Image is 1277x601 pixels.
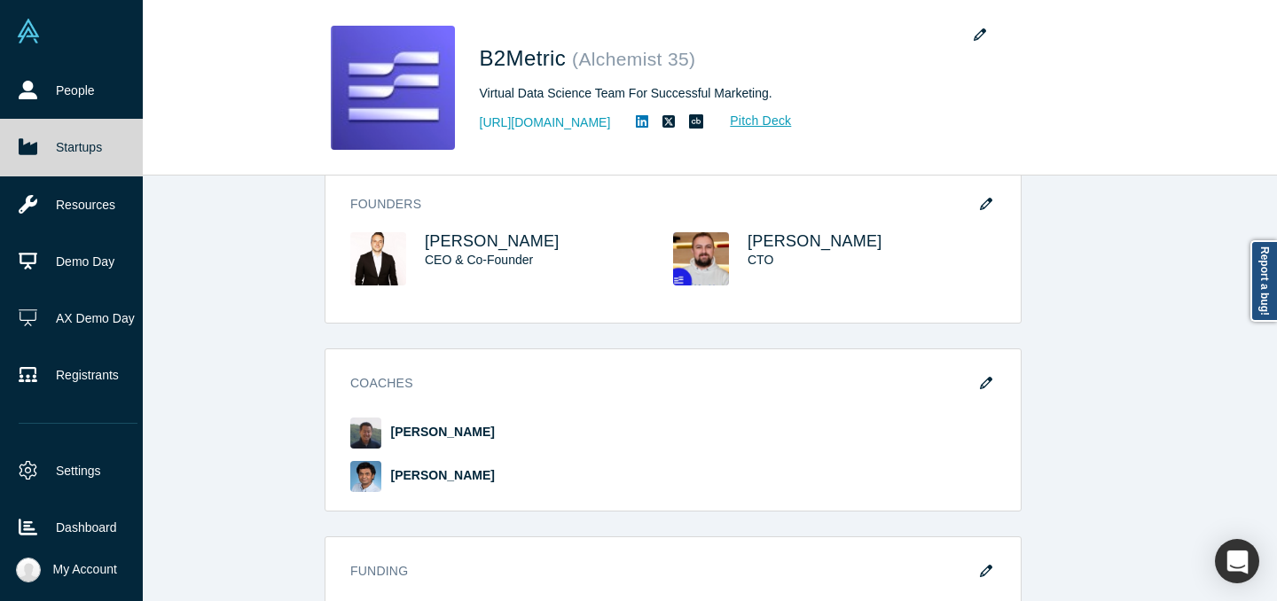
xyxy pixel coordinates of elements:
[425,253,533,267] span: CEO & Co-Founder
[1250,240,1277,322] a: Report a bug!
[16,558,41,582] img: Ally Hoang's Account
[350,562,971,581] h3: Funding
[16,19,41,43] img: Alchemist Vault Logo
[53,560,117,579] span: My Account
[350,461,381,492] img: Gnani Palanikumar
[350,374,971,393] h3: Coaches
[391,468,495,482] a: [PERSON_NAME]
[710,111,792,131] a: Pitch Deck
[480,113,611,132] a: [URL][DOMAIN_NAME]
[391,425,495,439] a: [PERSON_NAME]
[425,232,560,250] a: [PERSON_NAME]
[480,84,976,103] div: Virtual Data Science Team For Successful Marketing.
[748,253,773,267] span: CTO
[748,232,882,250] a: [PERSON_NAME]
[350,195,971,214] h3: Founders
[673,232,729,285] img: Tuna Sonmez's Profile Image
[350,418,381,449] img: Michael Chang
[331,26,455,150] img: B2Metric's Logo
[572,49,695,69] small: ( Alchemist 35 )
[350,232,406,285] img: Murat Hacioglu's Profile Image
[16,558,117,582] button: My Account
[480,46,573,70] span: B2Metric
